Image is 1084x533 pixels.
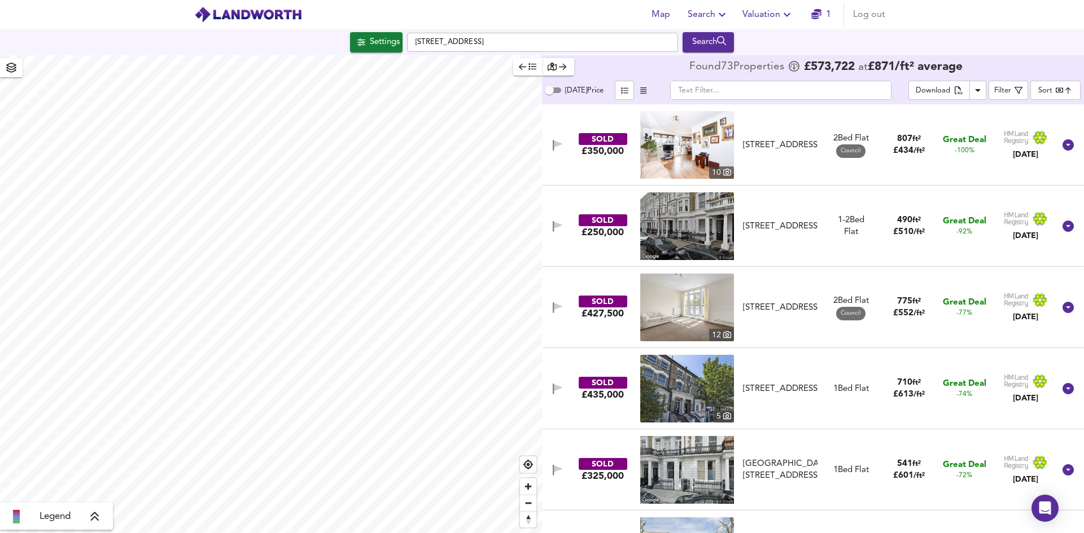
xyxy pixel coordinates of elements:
[685,35,731,50] div: Search
[956,227,972,237] span: -92%
[742,7,794,23] span: Valuation
[565,87,604,94] span: [DATE] Price
[1038,85,1052,96] div: Sort
[542,267,1084,348] div: SOLD£427,500 property thumbnail 12 [STREET_ADDRESS]2Bed Flat Council 775ft²£552/ft²Great Deal-77%...
[582,470,624,482] div: £325,000
[956,390,972,399] span: -74%
[912,298,921,305] span: ft²
[542,348,1084,429] div: SOLD£435,000 property thumbnail 5 [STREET_ADDRESS]1Bed Flat710ft²£613/ft²Great Deal-74%Land Regis...
[743,139,818,151] div: [STREET_ADDRESS]
[989,81,1028,100] button: Filter
[709,166,734,179] div: 10
[582,307,624,320] div: £427,500
[1004,130,1048,145] img: Land Registry
[893,390,925,399] span: £ 613
[640,355,734,422] img: property thumbnail
[542,104,1084,186] div: SOLD£350,000 property thumbnail 10 [STREET_ADDRESS]2Bed Flat Council 807ft²£434/ft²Great Deal-100...
[1031,495,1059,522] div: Open Intercom Messenger
[579,133,627,145] div: SOLD
[893,147,925,155] span: £ 434
[542,186,1084,267] div: SOLD£250,000 [STREET_ADDRESS]1-2Bed Flat490ft²£510/ft²Great Deal-92%Land Registry[DATE]
[582,145,624,157] div: £350,000
[849,3,890,26] button: Log out
[640,436,734,504] img: streetview
[642,3,679,26] button: Map
[520,478,536,495] button: Zoom in
[913,391,925,398] span: / ft²
[40,510,71,523] span: Legend
[1004,393,1048,404] div: [DATE]
[908,81,970,100] button: Download
[714,410,734,422] div: 5
[743,221,818,232] div: [STREET_ADDRESS]
[738,139,822,151] div: 88 Cheesemans Terrace, W14 9XQ
[640,274,734,341] a: property thumbnail 12
[194,6,302,23] img: logo
[370,35,400,50] div: Settings
[804,61,855,73] span: £ 573,722
[579,458,627,470] div: SOLD
[709,329,734,341] div: 12
[647,7,674,23] span: Map
[520,456,536,473] button: Find my location
[688,7,729,23] span: Search
[1061,382,1075,395] svg: Show Details
[943,378,986,390] span: Great Deal
[897,216,912,224] span: 490
[913,228,925,236] span: / ft²
[640,111,734,179] img: property thumbnail
[912,135,921,143] span: ft²
[1030,81,1081,100] div: Sort
[943,134,986,146] span: Great Deal
[956,471,972,481] span: -72%
[520,512,536,527] span: Reset bearing to north
[579,296,627,307] div: SOLD
[836,147,866,155] span: Council
[689,61,787,73] div: Found 73 Propert ies
[969,81,986,100] button: Download Results
[943,459,986,471] span: Great Deal
[897,135,912,143] span: 807
[868,61,963,73] span: £ 871 / ft² average
[838,214,864,226] div: We've estimated the total number of bedrooms from EPC data (3 heated rooms)
[542,429,1084,510] div: SOLD£325,000 [GEOGRAPHIC_DATA][STREET_ADDRESS]1Bed Flat541ft²£601/ft²Great Deal-72%Land Registry[...
[955,146,974,156] span: -100%
[1004,149,1048,160] div: [DATE]
[743,458,818,482] div: [GEOGRAPHIC_DATA][STREET_ADDRESS]
[893,228,925,236] span: £ 510
[811,7,831,23] a: 1
[738,221,822,232] div: Flat 5, 11 Comeragh Road, W14 9HP
[1004,293,1048,307] img: Land Registry
[897,460,912,468] span: 541
[582,226,624,239] div: £250,000
[1061,463,1075,477] svg: Show Details
[738,458,822,482] div: Ground Floor Flat, 25 Castletown Road, W14 9HF
[833,133,869,158] div: 2 Bed Flat
[350,32,403,52] button: Settings
[916,85,950,98] div: Download
[640,274,734,341] img: property thumbnail
[994,85,1011,98] div: Filter
[1004,230,1048,241] div: [DATE]
[897,297,912,306] span: 775
[1004,311,1048,323] div: [DATE]
[579,214,627,226] div: SOLD
[893,472,925,480] span: £ 601
[853,7,885,23] span: Log out
[520,495,536,511] button: Zoom out
[913,147,925,155] span: / ft²
[912,217,921,224] span: ft²
[833,383,869,395] div: 1 Bed Flat
[1004,455,1048,470] img: Land Registry
[912,460,921,468] span: ft²
[943,297,986,309] span: Great Deal
[683,32,734,52] button: Search
[803,3,839,26] button: 1
[683,32,734,52] div: Run Your Search
[833,295,869,320] div: 2 Bed Flat
[582,389,624,401] div: £435,000
[838,214,864,239] div: Flat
